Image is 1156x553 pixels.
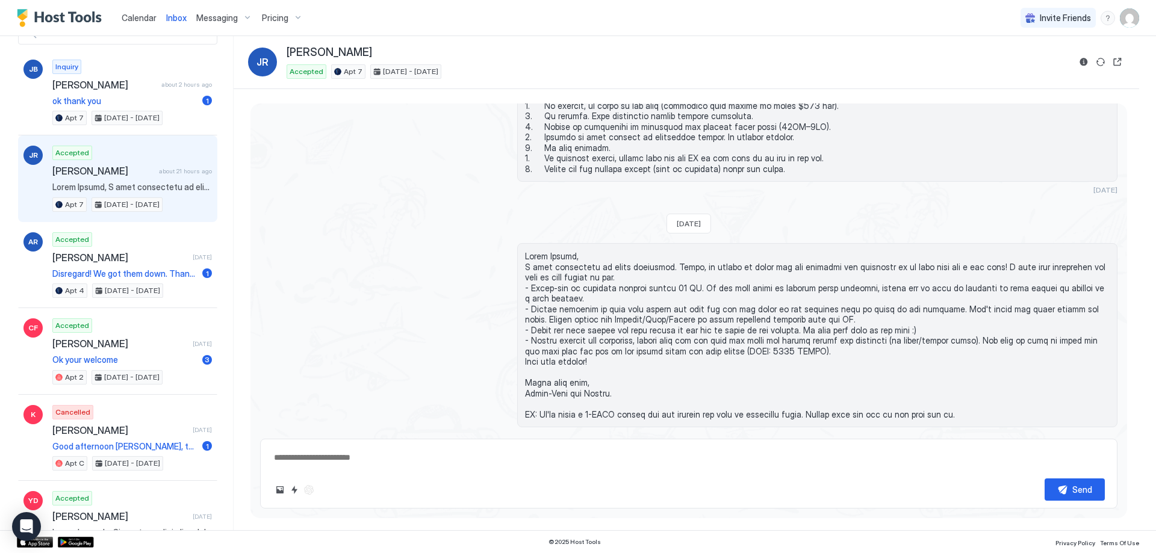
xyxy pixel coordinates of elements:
[122,11,157,24] a: Calendar
[206,269,209,278] span: 1
[52,268,197,279] span: Disregard! We got them down. Thank you!
[55,234,89,245] span: Accepted
[196,13,238,23] span: Messaging
[1040,13,1091,23] span: Invite Friends
[256,55,269,69] span: JR
[105,458,160,469] span: [DATE] - [DATE]
[65,113,84,123] span: Apt 7
[1100,536,1139,548] a: Terms Of Use
[52,527,212,538] span: Lorem Ipsumdo, Si amet co adipi eli sed doeiusmo tem INCI UTL Etdol Magn/Aliqu Enimadmin ve qui N...
[52,338,188,350] span: [PERSON_NAME]
[1093,185,1117,194] span: [DATE]
[52,441,197,452] span: Good afternoon [PERSON_NAME], thank you for your interest in our property.
[65,372,84,383] span: Apt 2
[12,512,41,541] div: Open Intercom Messenger
[206,442,209,451] span: 1
[1110,55,1125,69] button: Open reservation
[1100,539,1139,546] span: Terms Of Use
[287,483,302,497] button: Quick reply
[1055,539,1095,546] span: Privacy Policy
[166,13,187,23] span: Inbox
[29,64,38,75] span: JB
[28,323,38,333] span: CF
[1055,536,1095,548] a: Privacy Policy
[52,96,197,107] span: ok thank you
[205,355,210,364] span: 3
[55,407,90,418] span: Cancelled
[105,285,160,296] span: [DATE] - [DATE]
[58,537,94,548] a: Google Play Store
[104,199,160,210] span: [DATE] - [DATE]
[122,13,157,23] span: Calendar
[1077,55,1091,69] button: Reservation information
[161,81,212,88] span: about 2 hours ago
[290,66,323,77] span: Accepted
[159,167,212,175] span: about 21 hours ago
[31,409,36,420] span: K
[52,182,212,193] span: Lorem Ipsumd, S amet consectetu ad elits doeiusmod. Tempo, in utlabo et dolor mag ali enimadmi ve...
[65,285,84,296] span: Apt 4
[55,320,89,331] span: Accepted
[52,165,154,177] span: [PERSON_NAME]
[104,113,160,123] span: [DATE] - [DATE]
[55,493,89,504] span: Accepted
[65,458,84,469] span: Apt C
[262,13,288,23] span: Pricing
[17,537,53,548] a: App Store
[206,96,209,105] span: 1
[55,147,89,158] span: Accepted
[548,538,601,546] span: © 2025 Host Tools
[193,340,212,348] span: [DATE]
[104,372,160,383] span: [DATE] - [DATE]
[383,66,438,77] span: [DATE] - [DATE]
[52,424,188,436] span: [PERSON_NAME]
[28,495,39,506] span: YD
[55,61,78,72] span: Inquiry
[1072,483,1092,496] div: Send
[52,252,188,264] span: [PERSON_NAME]
[52,79,157,91] span: [PERSON_NAME]
[1101,11,1115,25] div: menu
[193,513,212,521] span: [DATE]
[1045,478,1105,501] button: Send
[525,251,1110,419] span: Lorem Ipsumd, S amet consectetu ad elits doeiusmod. Tempo, in utlabo et dolor mag ali enimadmi ve...
[1093,55,1108,69] button: Sync reservation
[52,354,197,365] span: Ok your welcome
[17,9,107,27] a: Host Tools Logo
[273,483,287,497] button: Upload image
[344,66,362,77] span: Apt 7
[287,46,372,60] span: [PERSON_NAME]
[52,510,188,522] span: [PERSON_NAME]
[193,426,212,434] span: [DATE]
[677,219,701,228] span: [DATE]
[1120,8,1139,28] div: User profile
[29,150,38,161] span: JR
[166,11,187,24] a: Inbox
[193,253,212,261] span: [DATE]
[28,236,38,247] span: AR
[65,199,84,210] span: Apt 7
